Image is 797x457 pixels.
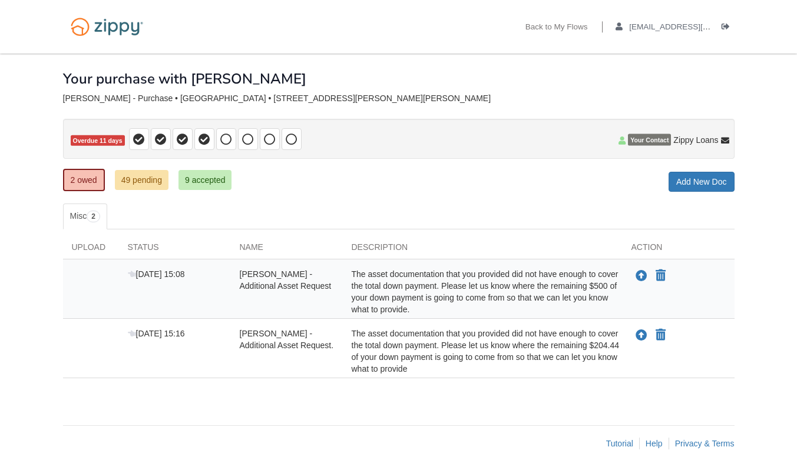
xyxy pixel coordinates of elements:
a: 2 owed [63,169,105,191]
a: Misc [63,204,107,229]
div: Name [231,241,343,259]
img: Logo [63,12,151,42]
a: Add New Doc [669,172,735,192]
a: Help [646,439,663,448]
span: [DATE] 15:08 [128,269,185,279]
div: Upload [63,241,119,259]
a: Privacy & Terms [675,439,735,448]
a: edit profile [616,22,765,34]
span: [DATE] 15:16 [128,329,185,338]
span: [PERSON_NAME] - Additional Asset Request. [240,329,334,350]
div: [PERSON_NAME] - Purchase • [GEOGRAPHIC_DATA] • [STREET_ADDRESS][PERSON_NAME][PERSON_NAME] [63,94,735,104]
div: Action [623,241,735,259]
div: Description [343,241,623,259]
a: 9 accepted [178,170,232,190]
span: kristinhoban83@gmail.com [629,22,764,31]
button: Declare Kristin Kist - Additional Asset Request not applicable [654,269,667,283]
span: Zippy Loans [673,134,718,146]
a: Log out [722,22,735,34]
span: Your Contact [628,134,671,146]
a: 49 pending [115,170,168,190]
button: Upload Kristin Kist - Additional Asset Request. [634,328,649,343]
button: Upload Kristin Kist - Additional Asset Request [634,268,649,283]
span: 2 [87,211,100,222]
span: Overdue 11 days [71,135,125,146]
button: Declare Kristin Kist - Additional Asset Request. not applicable [654,328,667,342]
a: Tutorial [606,439,633,448]
div: The asset documentation that you provided did not have enough to cover the total down payment. Pl... [343,268,623,315]
span: [PERSON_NAME] - Additional Asset Request [240,269,332,291]
div: The asset documentation that you provided did not have enough to cover the total down payment. Pl... [343,328,623,375]
a: Back to My Flows [525,22,588,34]
h1: Your purchase with [PERSON_NAME] [63,71,306,86]
div: Status [119,241,231,259]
